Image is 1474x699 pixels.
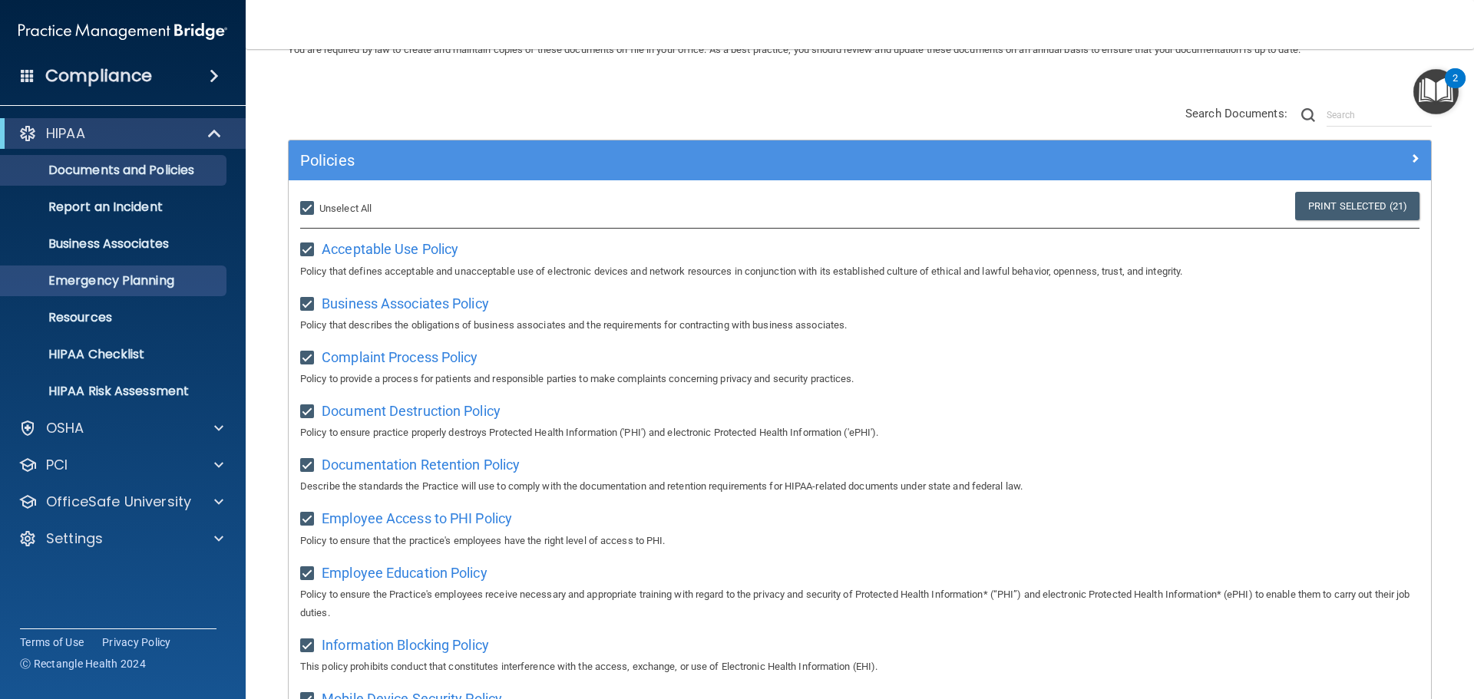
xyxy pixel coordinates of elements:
[300,148,1419,173] a: Policies
[322,403,501,419] span: Document Destruction Policy
[322,349,478,365] span: Complaint Process Policy
[1453,78,1458,98] div: 2
[300,262,1419,281] p: Policy that defines acceptable and unacceptable use of electronic devices and network resources i...
[322,241,458,257] span: Acceptable Use Policy
[1295,192,1419,220] a: Print Selected (21)
[102,635,171,650] a: Privacy Policy
[20,656,146,671] span: Ⓒ Rectangle Health 2024
[10,273,220,289] p: Emergency Planning
[46,493,191,511] p: OfficeSafe University
[322,565,487,581] span: Employee Education Policy
[46,529,103,548] p: Settings
[46,124,85,143] p: HIPAA
[18,493,223,511] a: OfficeSafe University
[322,510,512,526] span: Employee Access to PHI Policy
[300,424,1419,442] p: Policy to ensure practice properly destroys Protected Health Information ('PHI') and electronic P...
[18,456,223,474] a: PCI
[18,16,227,47] img: PMB logo
[300,316,1419,335] p: Policy that describes the obligations of business associates and the requirements for contracting...
[18,124,223,143] a: HIPAA
[1327,104,1432,127] input: Search
[288,44,1300,55] span: You are required by law to create and maintain copies of these documents on file in your office. ...
[1413,69,1459,114] button: Open Resource Center, 2 new notifications
[1301,108,1315,122] img: ic-search.3b580494.png
[319,203,372,214] span: Unselect All
[322,295,489,312] span: Business Associates Policy
[300,370,1419,388] p: Policy to provide a process for patients and responsible parties to make complaints concerning pr...
[10,236,220,252] p: Business Associates
[300,152,1134,169] h5: Policies
[300,658,1419,676] p: This policy prohibits conduct that constitutes interference with the access, exchange, or use of ...
[10,310,220,325] p: Resources
[1185,107,1287,120] span: Search Documents:
[10,384,220,399] p: HIPAA Risk Assessment
[300,203,318,215] input: Unselect All
[45,65,152,87] h4: Compliance
[18,419,223,437] a: OSHA
[20,635,84,650] a: Terms of Use
[46,419,84,437] p: OSHA
[322,457,520,473] span: Documentation Retention Policy
[10,347,220,362] p: HIPAA Checklist
[18,529,223,548] a: Settings
[322,637,489,653] span: Information Blocking Policy
[46,456,68,474] p: PCI
[300,532,1419,550] p: Policy to ensure that the practice's employees have the right level of access to PHI.
[300,477,1419,496] p: Describe the standards the Practice will use to comply with the documentation and retention requi...
[10,163,220,178] p: Documents and Policies
[300,585,1419,622] p: Policy to ensure the Practice's employees receive necessary and appropriate training with regard ...
[10,199,220,215] p: Report an Incident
